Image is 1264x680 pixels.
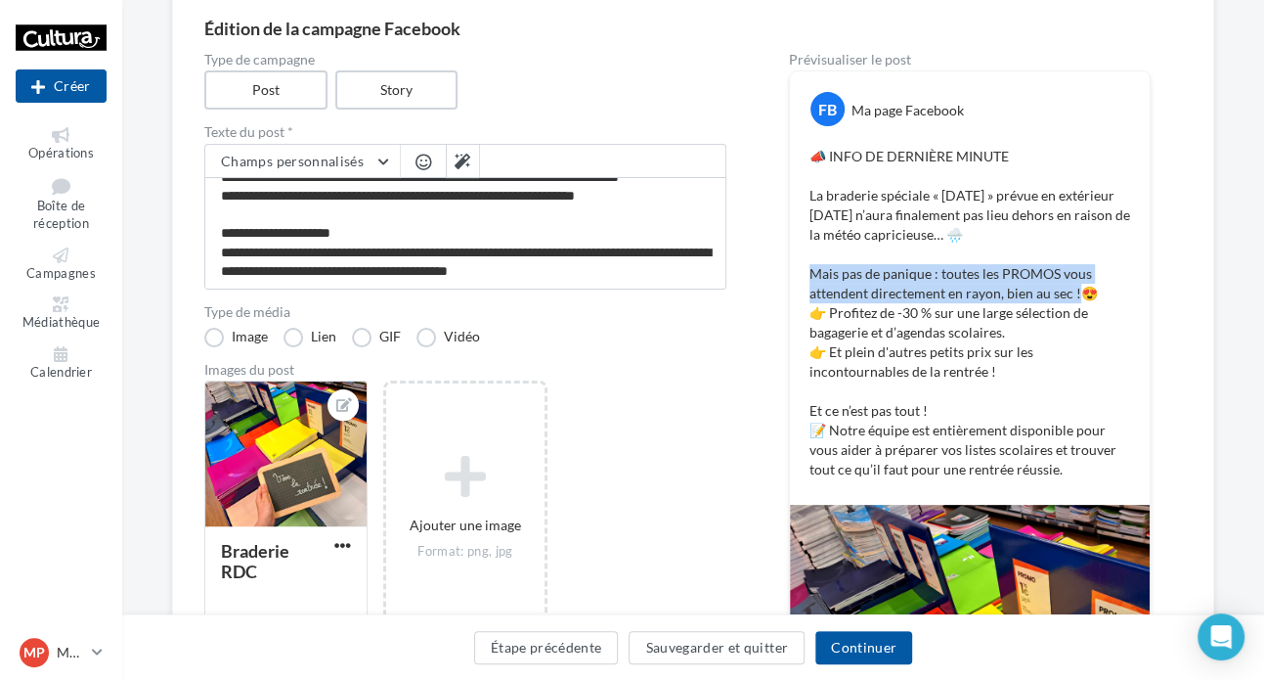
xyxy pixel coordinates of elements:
button: Créer [16,69,107,103]
div: Open Intercom Messenger [1198,613,1244,660]
label: Texte du post * [204,125,726,139]
a: Calendrier [16,342,107,385]
label: Vidéo [416,328,480,347]
button: Champs personnalisés [205,145,400,178]
div: FB [810,92,845,126]
p: Marine POURNIN [57,643,84,662]
div: Braderie RDC [221,540,289,582]
div: Images du post [204,363,726,377]
div: Édition de la campagne Facebook [204,20,1182,37]
span: Médiathèque [22,315,101,331]
label: Story [335,70,458,110]
label: Lien [283,328,336,347]
span: Boîte de réception [33,198,89,232]
label: Image [204,328,268,347]
span: Campagnes [26,265,96,281]
span: Opérations [28,145,94,160]
label: Post [204,70,327,110]
a: Campagnes [16,244,107,286]
div: Prévisualiser le post [789,53,1151,67]
label: Type de campagne [204,53,726,67]
label: GIF [352,328,401,347]
span: Champs personnalisés [221,153,364,169]
span: Calendrier [30,364,92,380]
div: Ma page Facebook [851,101,964,120]
a: Boîte de réception [16,173,107,236]
a: Opérations [16,123,107,165]
button: Sauvegarder et quitter [629,631,805,664]
span: MP [23,643,45,662]
div: Nouvelle campagne [16,69,107,103]
a: MP Marine POURNIN [16,634,107,671]
label: Type de média [204,305,726,319]
button: Continuer [815,631,912,664]
a: Médiathèque [16,293,107,335]
p: 📣 INFO DE DERNIÈRE MINUTE La braderie spéciale « [DATE] » prévue en extérieur [DATE] n’aura final... [809,147,1130,479]
button: Étape précédente [474,631,619,664]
